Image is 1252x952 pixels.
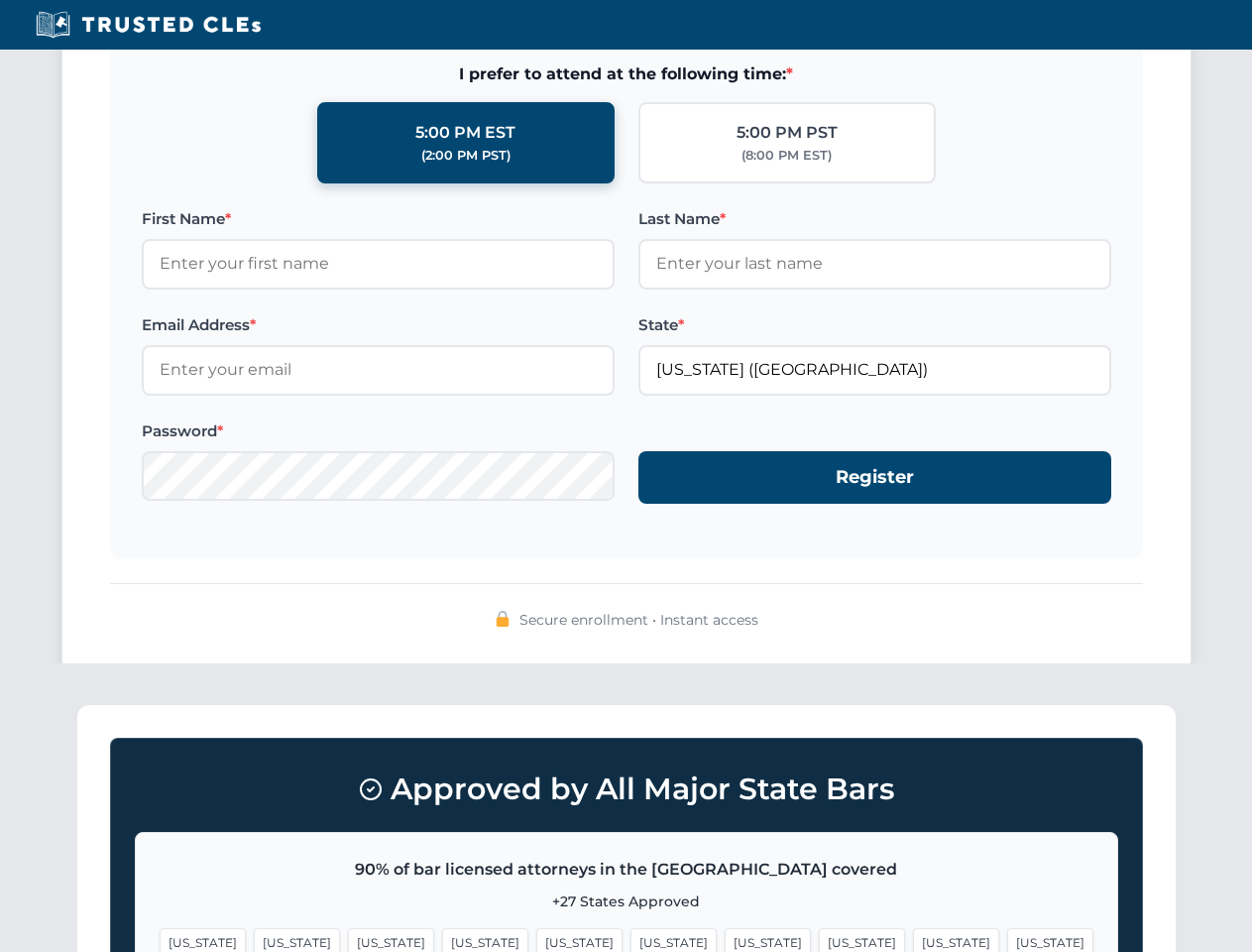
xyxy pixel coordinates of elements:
[737,120,838,146] div: 5:00 PM PST
[30,10,267,40] img: Trusted CLEs
[495,611,511,627] img: 🔒
[638,345,1111,395] input: Florida (FL)
[638,239,1111,289] input: Enter your last name
[142,207,615,231] label: First Name
[142,345,615,395] input: Enter your email
[415,120,515,146] div: 5:00 PM EST
[160,857,1093,883] p: 90% of bar licensed attorneys in the [GEOGRAPHIC_DATA] covered
[142,239,615,289] input: Enter your first name
[160,891,1093,912] p: +27 States Approved
[638,451,1111,504] button: Register
[142,61,1111,87] span: I prefer to attend at the following time:
[519,609,758,631] span: Secure enrollment • Instant access
[638,313,1111,337] label: State
[142,313,615,337] label: Email Address
[638,207,1111,231] label: Last Name
[741,146,832,166] div: (8:00 PM EST)
[142,419,615,443] label: Password
[421,146,511,166] div: (2:00 PM PST)
[135,763,1118,816] h3: Approved by All Major State Bars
